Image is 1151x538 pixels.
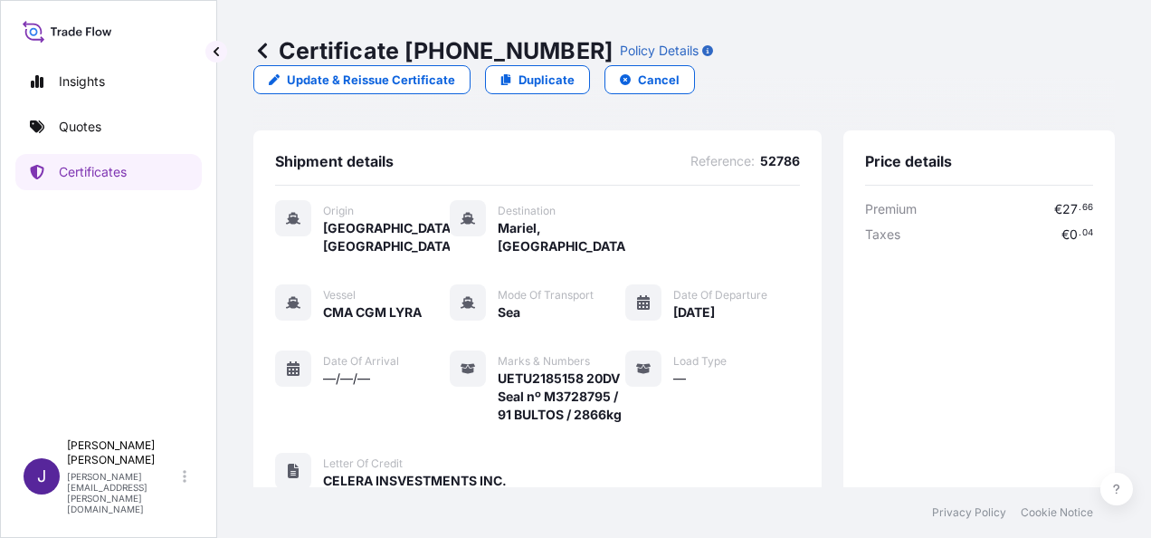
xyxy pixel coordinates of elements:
[1070,228,1078,241] span: 0
[253,36,613,65] p: Certificate [PHONE_NUMBER]
[59,72,105,91] p: Insights
[690,152,755,170] span: Reference :
[323,370,370,388] span: —/—/—
[1079,205,1081,211] span: .
[253,65,471,94] a: Update & Reissue Certificate
[498,354,590,369] span: Marks & Numbers
[15,63,202,100] a: Insights
[323,354,399,369] span: Date of Arrival
[485,65,590,94] a: Duplicate
[1054,203,1062,216] span: €
[323,303,422,322] span: CMA CGM LYRA
[323,219,450,255] span: [GEOGRAPHIC_DATA], [GEOGRAPHIC_DATA]
[1061,228,1070,241] span: €
[15,109,202,145] a: Quotes
[604,65,695,94] button: Cancel
[323,456,403,471] span: Letter of Credit
[1021,505,1093,520] a: Cookie Notice
[323,204,354,218] span: Origin
[638,71,680,89] p: Cancel
[518,71,575,89] p: Duplicate
[1082,205,1093,211] span: 66
[67,438,179,467] p: [PERSON_NAME] [PERSON_NAME]
[498,204,556,218] span: Destination
[498,303,520,322] span: Sea
[323,288,356,303] span: Vessel
[59,163,127,181] p: Certificates
[67,471,179,514] p: [PERSON_NAME][EMAIL_ADDRESS][PERSON_NAME][DOMAIN_NAME]
[865,226,900,244] span: Taxes
[673,303,715,322] span: [DATE]
[37,467,46,485] span: J
[673,288,767,303] span: Date of Departure
[59,118,101,136] p: Quotes
[498,288,594,303] span: Mode of Transport
[932,505,1006,520] a: Privacy Policy
[620,42,699,60] p: Policy Details
[1079,230,1081,236] span: .
[865,152,952,170] span: Price details
[498,370,624,424] span: UETU2185158 20DV Seal nº M3728795 / 91 BULTOS / 2866kg
[287,71,455,89] p: Update & Reissue Certificate
[1082,230,1093,236] span: 04
[760,152,800,170] span: 52786
[673,354,727,369] span: Load Type
[865,200,917,218] span: Premium
[498,219,624,255] span: Mariel, [GEOGRAPHIC_DATA]
[1062,203,1078,216] span: 27
[15,154,202,190] a: Certificates
[323,472,640,508] span: CELERA INSVESTMENTS INC. ZONA LIBRE [PERSON_NAME][GEOGRAPHIC_DATA]
[275,152,394,170] span: Shipment details
[673,370,686,388] span: —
